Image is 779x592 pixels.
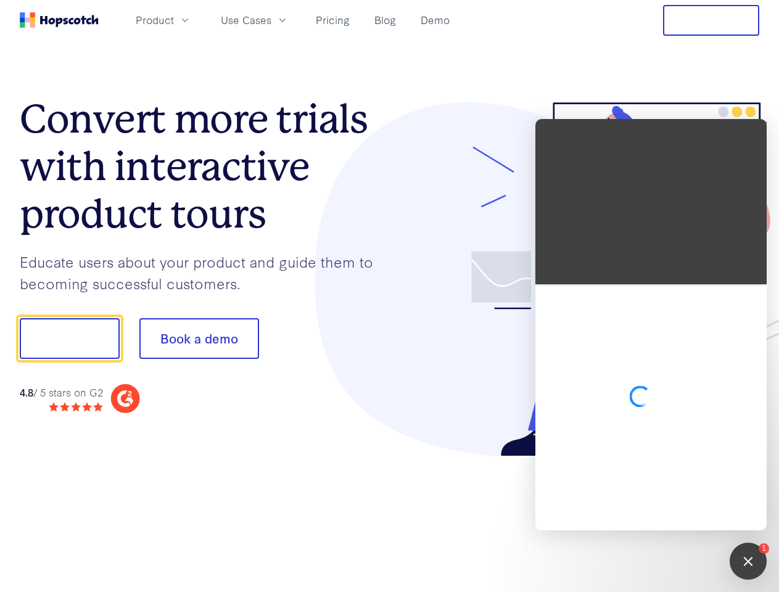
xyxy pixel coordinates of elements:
div: / 5 stars on G2 [20,385,103,400]
a: Pricing [311,10,355,30]
div: 1 [759,543,769,554]
strong: 4.8 [20,385,33,399]
button: Free Trial [663,5,759,36]
p: Educate users about your product and guide them to becoming successful customers. [20,251,390,294]
a: Demo [416,10,455,30]
span: Product [136,12,174,28]
a: Home [20,12,99,28]
button: Show me! [20,318,120,359]
button: Book a demo [139,318,259,359]
a: Blog [369,10,401,30]
h1: Convert more trials with interactive product tours [20,96,390,237]
button: Use Cases [213,10,296,30]
button: Product [128,10,199,30]
span: Use Cases [221,12,271,28]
